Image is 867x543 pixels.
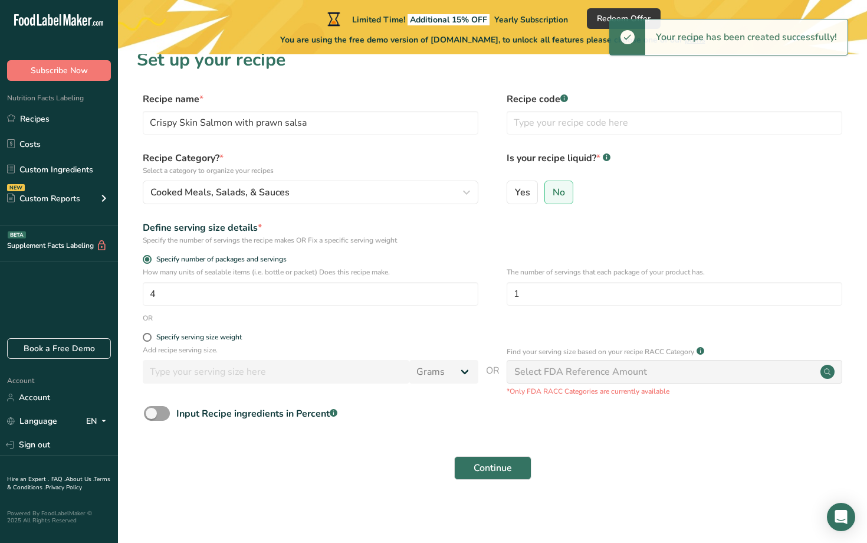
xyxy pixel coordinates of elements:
[454,456,531,480] button: Continue
[51,475,65,483] a: FAQ .
[143,360,409,384] input: Type your serving size here
[553,187,565,198] span: No
[8,231,26,238] div: BETA
[494,14,568,25] span: Yearly Subscription
[408,14,490,25] span: Additional 15% OFF
[7,338,111,359] a: Book a Free Demo
[597,12,651,25] span: Redeem Offer
[507,151,842,176] label: Is your recipe liquid?
[7,475,49,483] a: Hire an Expert .
[474,461,512,475] span: Continue
[325,12,568,26] div: Limited Time!
[143,313,153,323] div: OR
[827,503,855,531] div: Open Intercom Messenger
[587,8,661,29] button: Redeem Offer
[143,235,478,246] div: Specify the number of servings the recipe makes OR Fix a specific serving weight
[486,364,500,397] span: OR
[86,414,111,428] div: EN
[507,386,842,397] p: *Only FDA RACC Categories are currently available
[150,185,290,199] span: Cooked Meals, Salads, & Sauces
[514,365,647,379] div: Select FDA Reference Amount
[137,47,848,73] h1: Set up your recipe
[507,92,842,106] label: Recipe code
[7,475,110,492] a: Terms & Conditions .
[176,407,337,421] div: Input Recipe ingredients in Percent
[280,34,705,46] span: You are using the free demo version of [DOMAIN_NAME], to unlock all features please choose one of...
[143,111,478,135] input: Type your recipe name here
[7,510,111,524] div: Powered By FoodLabelMaker © 2025 All Rights Reserved
[143,165,478,176] p: Select a category to organize your recipes
[152,255,287,264] span: Specify number of packages and servings
[45,483,82,492] a: Privacy Policy
[7,411,57,431] a: Language
[143,267,478,277] p: How many units of sealable items (i.e. bottle or packet) Does this recipe make.
[515,187,530,198] span: Yes
[7,60,111,81] button: Subscribe Now
[645,19,848,55] div: Your recipe has been created successfully!
[143,221,478,235] div: Define serving size details
[143,151,478,176] label: Recipe Category?
[507,111,842,135] input: Type your recipe code here
[143,181,478,204] button: Cooked Meals, Salads, & Sauces
[507,267,842,277] p: The number of servings that each package of your product has.
[143,345,478,355] p: Add recipe serving size.
[7,184,25,191] div: NEW
[7,192,80,205] div: Custom Reports
[143,92,478,106] label: Recipe name
[507,346,694,357] p: Find your serving size based on your recipe RACC Category
[31,64,88,77] span: Subscribe Now
[156,333,242,342] div: Specify serving size weight
[65,475,94,483] a: About Us .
